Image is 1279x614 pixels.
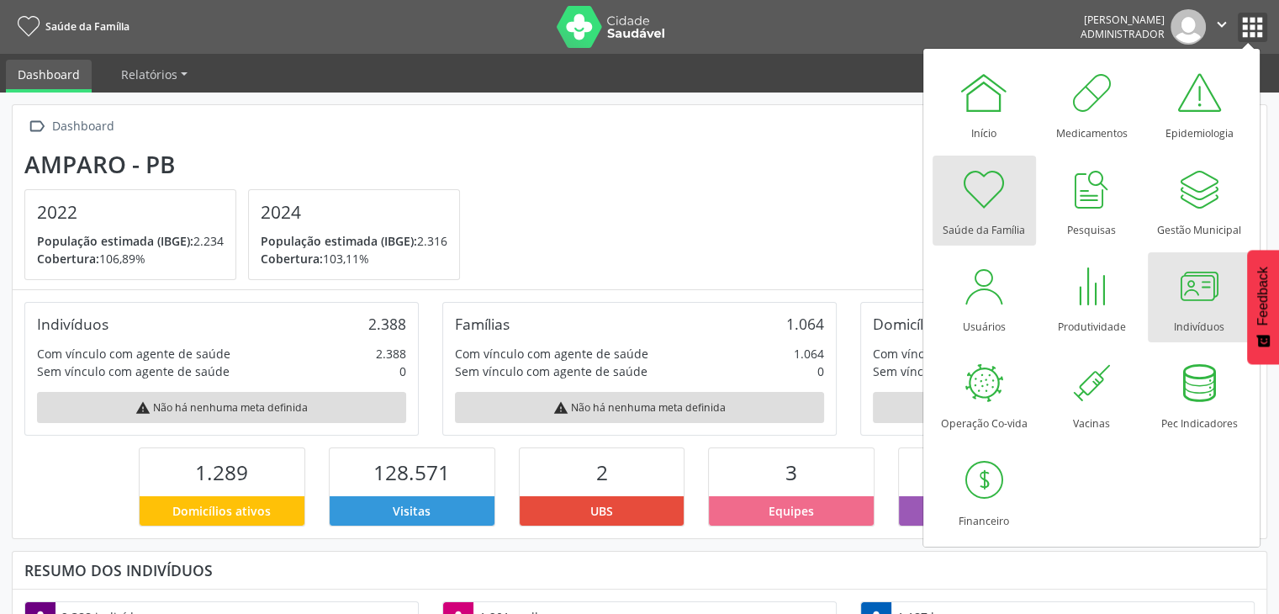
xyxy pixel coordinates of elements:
[172,502,271,520] span: Domicílios ativos
[455,363,647,380] div: Sem vínculo com agente de saúde
[1238,13,1267,42] button: apps
[261,251,323,267] span: Cobertura:
[1148,156,1251,246] a: Gestão Municipal
[1148,59,1251,149] a: Epidemiologia
[376,345,406,363] div: 2.388
[368,315,406,333] div: 2.388
[933,447,1036,537] a: Financeiro
[933,349,1036,439] a: Operação Co-vida
[769,502,814,520] span: Equipes
[794,345,824,363] div: 1.064
[873,392,1242,423] div: Não há nenhuma meta definida
[590,502,613,520] span: UBS
[6,60,92,93] a: Dashboard
[1040,59,1144,149] a: Medicamentos
[37,232,224,250] p: 2.234
[873,363,1065,380] div: Sem vínculo com agente de saúde
[873,345,1066,363] div: Com vínculo com agente de saúde
[261,250,447,267] p: 103,11%
[37,251,99,267] span: Cobertura:
[933,252,1036,342] a: Usuários
[24,151,472,178] div: Amparo - PB
[49,114,117,139] div: Dashboard
[37,202,224,223] h4: 2022
[373,458,450,486] span: 128.571
[596,458,608,486] span: 2
[1148,252,1251,342] a: Indivíduos
[45,19,129,34] span: Saúde da Família
[135,400,151,416] i: warning
[455,345,648,363] div: Com vínculo com agente de saúde
[1247,250,1279,364] button: Feedback - Mostrar pesquisa
[786,315,824,333] div: 1.064
[24,114,117,139] a:  Dashboard
[1040,349,1144,439] a: Vacinas
[873,315,943,333] div: Domicílios
[37,392,406,423] div: Não há nenhuma meta definida
[1171,9,1206,45] img: img
[817,363,824,380] div: 0
[109,60,199,89] a: Relatórios
[1213,15,1231,34] i: 
[1081,27,1165,41] span: Administrador
[195,458,248,486] span: 1.289
[1081,13,1165,27] div: [PERSON_NAME]
[785,458,797,486] span: 3
[24,114,49,139] i: 
[24,561,1255,580] div: Resumo dos indivíduos
[393,502,431,520] span: Visitas
[933,156,1036,246] a: Saúde da Família
[261,233,417,249] span: População estimada (IBGE):
[261,232,447,250] p: 2.316
[1148,349,1251,439] a: Pec Indicadores
[261,202,447,223] h4: 2024
[933,59,1036,149] a: Início
[1040,156,1144,246] a: Pesquisas
[455,315,510,333] div: Famílias
[455,392,824,423] div: Não há nenhuma meta definida
[37,363,230,380] div: Sem vínculo com agente de saúde
[1206,9,1238,45] button: 
[399,363,406,380] div: 0
[37,250,224,267] p: 106,89%
[121,66,177,82] span: Relatórios
[37,315,108,333] div: Indivíduos
[1040,252,1144,342] a: Produtividade
[37,233,193,249] span: População estimada (IBGE):
[37,345,230,363] div: Com vínculo com agente de saúde
[1255,267,1271,326] span: Feedback
[12,13,129,40] a: Saúde da Família
[553,400,568,416] i: warning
